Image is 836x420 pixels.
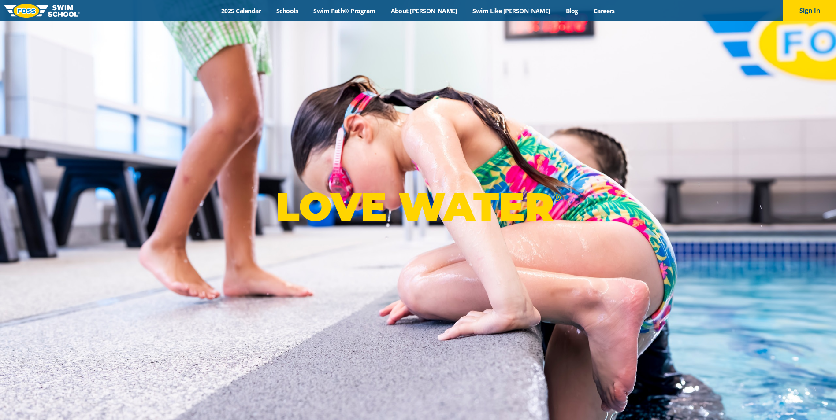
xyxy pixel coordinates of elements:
a: About [PERSON_NAME] [383,7,465,15]
a: Swim Like [PERSON_NAME] [465,7,558,15]
p: LOVE WATER [275,183,561,230]
sup: ® [554,192,561,203]
a: 2025 Calendar [214,7,269,15]
a: Blog [558,7,586,15]
img: FOSS Swim School Logo [4,4,80,18]
a: Schools [269,7,306,15]
a: Careers [586,7,622,15]
a: Swim Path® Program [306,7,383,15]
